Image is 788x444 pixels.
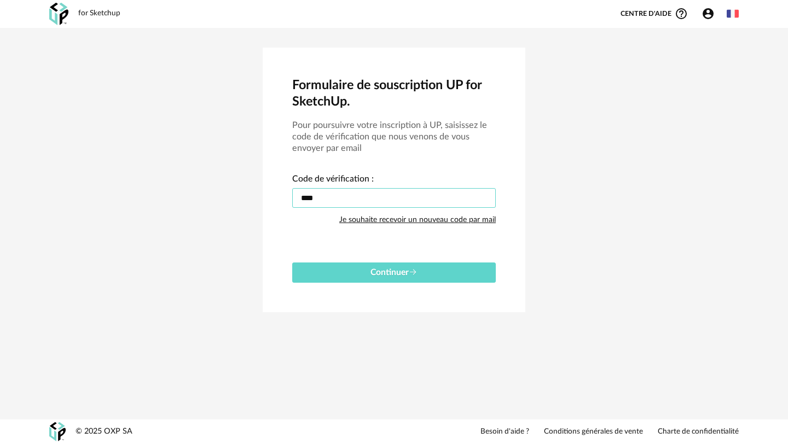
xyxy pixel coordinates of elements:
span: Continuer [370,268,418,277]
a: Conditions générales de vente [544,427,643,437]
div: Je souhaite recevoir un nouveau code par mail [339,209,496,231]
h3: Pour poursuivre votre inscription à UP, saisissez le code de vérification que nous venons de vous... [292,120,496,154]
img: OXP [49,422,66,441]
img: fr [727,8,739,20]
div: for Sketchup [78,9,120,19]
button: Continuer [292,262,496,283]
div: © 2025 OXP SA [76,427,132,437]
h2: Formulaire de souscription UP for SketchUp. [292,77,496,110]
span: Account Circle icon [702,7,715,20]
span: Help Circle Outline icon [675,7,688,20]
a: Besoin d'aide ? [480,427,529,437]
a: Charte de confidentialité [658,427,739,437]
span: Account Circle icon [702,7,720,20]
span: Centre d'aideHelp Circle Outline icon [621,7,688,20]
label: Code de vérification : [292,175,374,186]
img: OXP [49,3,68,25]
